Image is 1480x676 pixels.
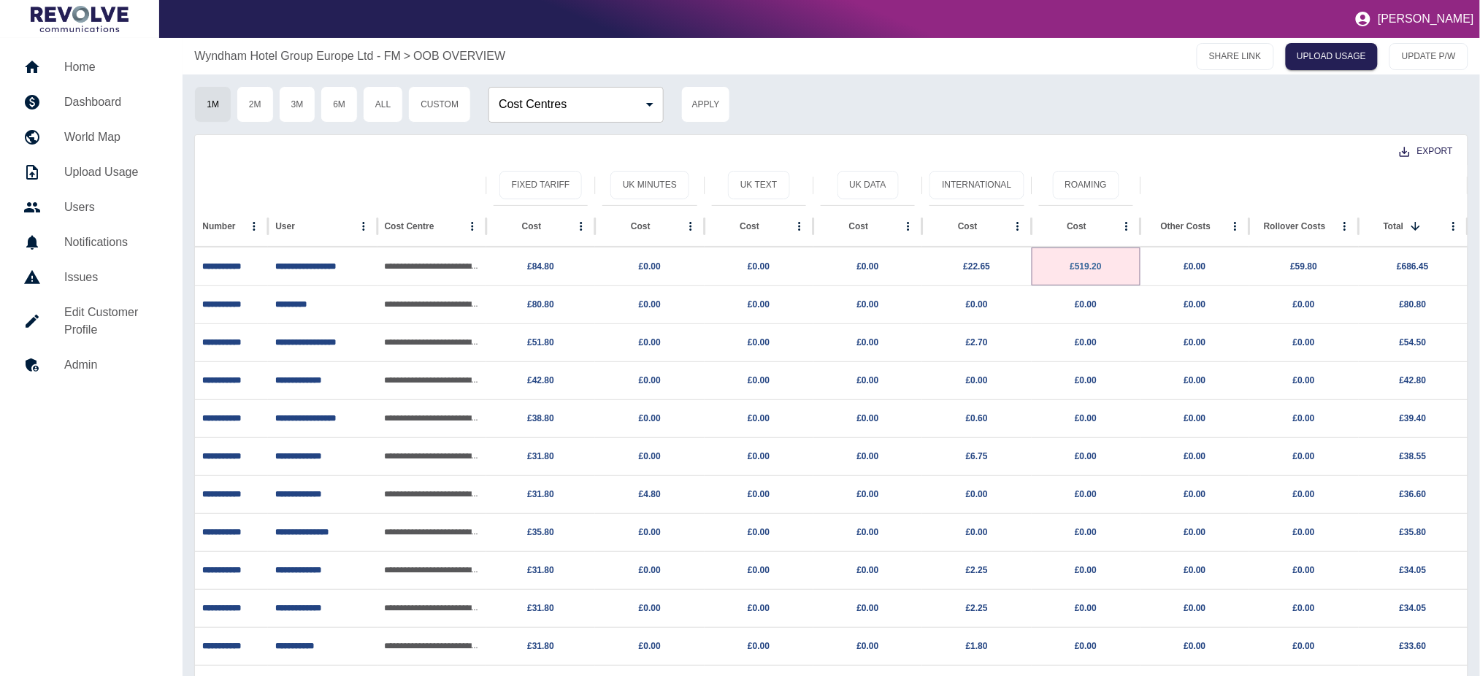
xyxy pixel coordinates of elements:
a: Home [12,50,171,85]
a: £22.65 [964,261,991,272]
h5: Admin [64,356,159,374]
a: £31.80 [527,451,554,461]
a: £0.00 [1293,565,1315,575]
button: 1M [194,86,231,123]
button: Cost column menu [680,216,701,237]
a: £0.00 [966,375,988,385]
a: £0.00 [1293,641,1315,651]
a: £0.00 [857,527,879,537]
p: OOB OVERVIEW [413,47,505,65]
a: UPLOAD USAGE [1286,43,1379,70]
a: £0.00 [748,565,770,575]
a: £0.00 [966,299,988,310]
h5: Users [64,199,159,216]
div: Number [202,221,235,231]
p: [PERSON_NAME] [1378,12,1474,26]
a: £80.80 [527,299,554,310]
div: Cost [631,221,651,231]
div: Other Costs [1161,221,1211,231]
div: Total [1384,221,1404,231]
a: Upload Usage [12,155,171,190]
a: £0.00 [1184,375,1206,385]
a: £0.00 [1075,299,1097,310]
h5: Dashboard [64,93,159,111]
a: £0.00 [1184,641,1206,651]
div: Cost Centre [385,221,434,231]
a: £0.00 [748,451,770,461]
button: 2M [237,86,274,123]
a: £31.80 [527,489,554,499]
button: UK Data [837,171,899,199]
a: £0.00 [748,413,770,423]
a: £0.00 [748,261,770,272]
a: £0.00 [1293,375,1315,385]
a: £0.00 [1184,489,1206,499]
a: £42.80 [527,375,554,385]
h5: Upload Usage [64,164,159,181]
a: £34.05 [1400,565,1427,575]
button: Cost Centre column menu [462,216,483,237]
a: £0.00 [748,337,770,347]
a: £0.00 [1293,299,1315,310]
a: £4.80 [639,489,661,499]
div: Cost [522,221,542,231]
a: £54.50 [1400,337,1427,347]
button: Sort [1406,216,1426,237]
a: £0.00 [1075,527,1097,537]
button: UK Text [728,171,789,199]
a: £59.80 [1291,261,1318,272]
a: £0.00 [1075,641,1097,651]
h5: World Map [64,128,159,146]
a: £0.00 [1184,299,1206,310]
a: £0.00 [966,527,988,537]
img: Logo [31,6,129,32]
a: Edit Customer Profile [12,295,171,347]
button: Cost column menu [1008,216,1028,237]
a: £0.00 [1184,337,1206,347]
a: £39.40 [1400,413,1427,423]
a: £51.80 [527,337,554,347]
button: All [363,86,403,123]
a: £0.00 [639,413,661,423]
a: Wyndham Hotel Group Europe Ltd - FM [194,47,401,65]
h5: Edit Customer Profile [64,304,159,339]
a: £0.00 [748,489,770,499]
a: £0.00 [639,375,661,385]
a: £0.00 [1075,565,1097,575]
h5: Home [64,58,159,76]
a: £31.80 [527,565,554,575]
button: International [929,171,1024,199]
a: £0.00 [1293,413,1315,423]
a: £0.00 [1293,489,1315,499]
a: £80.80 [1400,299,1427,310]
p: > [404,47,410,65]
a: £0.00 [1184,603,1206,613]
a: £42.80 [1400,375,1427,385]
button: UPDATE P/W [1389,43,1468,70]
a: £35.80 [1400,527,1427,537]
a: £0.00 [1293,527,1315,537]
a: £0.00 [639,451,661,461]
a: £0.00 [1293,337,1315,347]
div: User [275,221,295,231]
button: Fixed Tariff [499,171,583,199]
a: £0.00 [639,527,661,537]
a: £0.00 [1184,413,1206,423]
a: £1.80 [966,641,988,651]
a: £0.00 [1075,489,1097,499]
a: Notifications [12,225,171,260]
a: £0.00 [1293,451,1315,461]
a: £0.60 [966,413,988,423]
a: £38.55 [1400,451,1427,461]
a: £2.70 [966,337,988,347]
a: £0.00 [1184,261,1206,272]
a: £0.00 [857,375,879,385]
a: £686.45 [1397,261,1429,272]
div: Rollover Costs [1264,221,1326,231]
a: £0.00 [1184,451,1206,461]
a: £0.00 [748,299,770,310]
a: £0.00 [1075,451,1097,461]
a: £0.00 [748,641,770,651]
a: £33.60 [1400,641,1427,651]
a: £519.20 [1070,261,1102,272]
